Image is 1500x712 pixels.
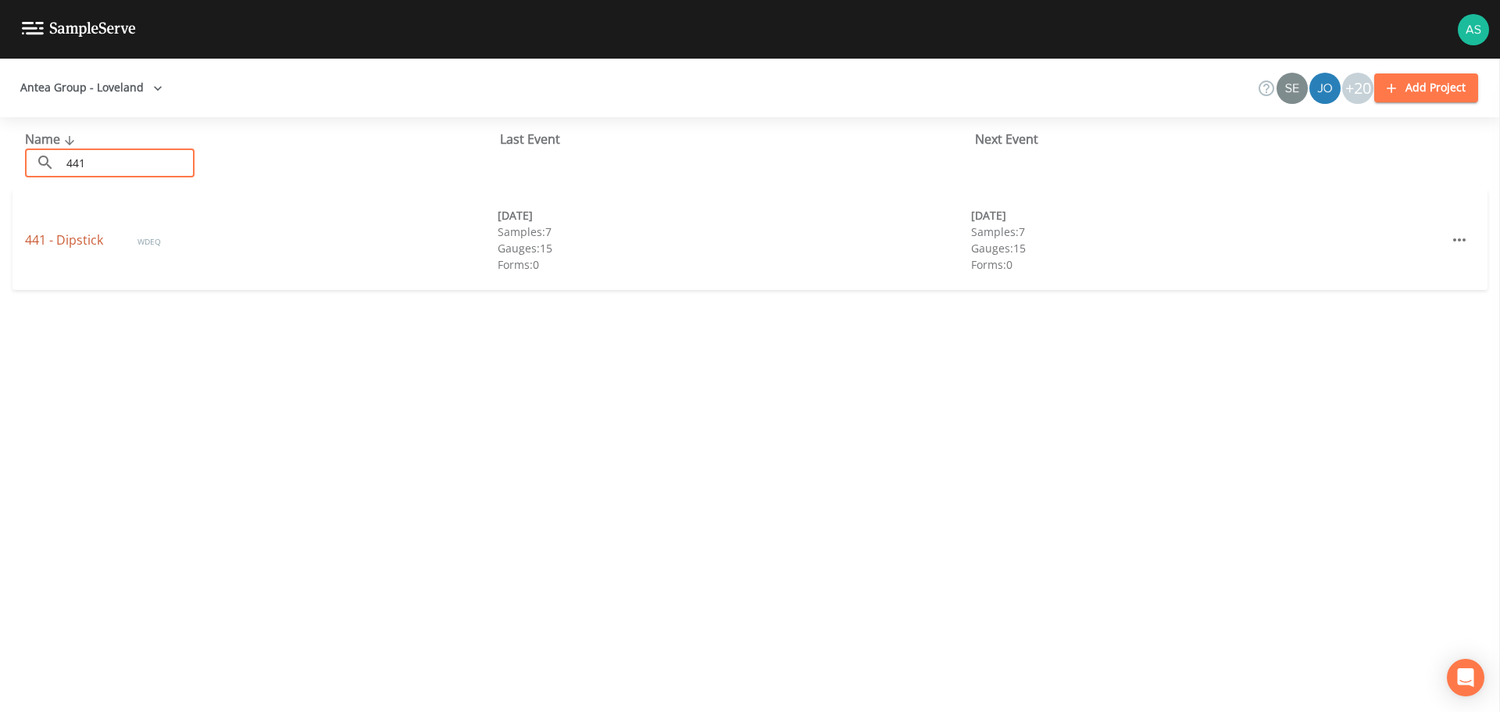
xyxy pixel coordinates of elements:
[498,224,970,240] div: Samples: 7
[498,240,970,256] div: Gauges: 15
[61,148,195,177] input: Search Projects
[1309,73,1341,104] div: Josh Watzak
[1447,659,1484,696] div: Open Intercom Messenger
[1309,73,1341,104] img: d2de15c11da5451b307a030ac90baa3e
[25,231,106,249] a: 441 - Dipstick
[137,236,161,247] span: WDEQ
[1458,14,1489,45] img: 360e392d957c10372a2befa2d3a287f3
[14,73,169,102] button: Antea Group - Loveland
[971,207,1444,224] div: [DATE]
[971,256,1444,273] div: Forms: 0
[1374,73,1478,102] button: Add Project
[498,207,970,224] div: [DATE]
[500,130,975,148] div: Last Event
[1277,73,1308,104] img: 52efdf5eb87039e5b40670955cfdde0b
[22,22,136,37] img: logo
[25,131,79,148] span: Name
[1342,73,1373,104] div: +20
[975,130,1450,148] div: Next Event
[1276,73,1309,104] div: Sean McKinstry
[971,240,1444,256] div: Gauges: 15
[971,224,1444,240] div: Samples: 7
[498,256,970,273] div: Forms: 0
